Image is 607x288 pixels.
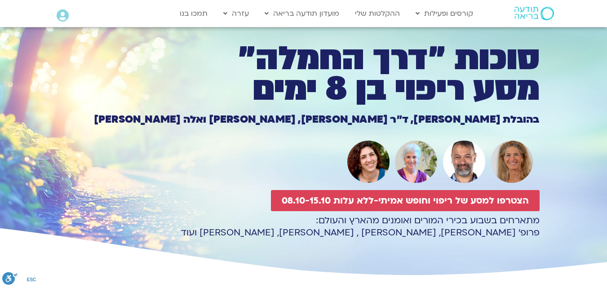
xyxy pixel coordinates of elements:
[411,5,478,22] a: קורסים ופעילות
[68,115,540,124] h1: בהובלת [PERSON_NAME], ד״ר [PERSON_NAME], [PERSON_NAME] ואלה [PERSON_NAME]
[350,5,404,22] a: ההקלטות שלי
[68,214,540,239] p: מתארחים בשבוע בכירי המורים ואומנים מהארץ והעולם: פרופ׳ [PERSON_NAME], [PERSON_NAME] , [PERSON_NAM...
[68,44,540,105] h1: סוכות ״דרך החמלה״ מסע ריפוי בן 8 ימים
[219,5,253,22] a: עזרה
[260,5,344,22] a: מועדון תודעה בריאה
[282,195,529,206] span: הצטרפו למסע של ריפוי וחופש אמיתי-ללא עלות 08.10-15.10
[271,190,540,211] a: הצטרפו למסע של ריפוי וחופש אמיתי-ללא עלות 08.10-15.10
[514,7,554,20] img: תודעה בריאה
[175,5,212,22] a: תמכו בנו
